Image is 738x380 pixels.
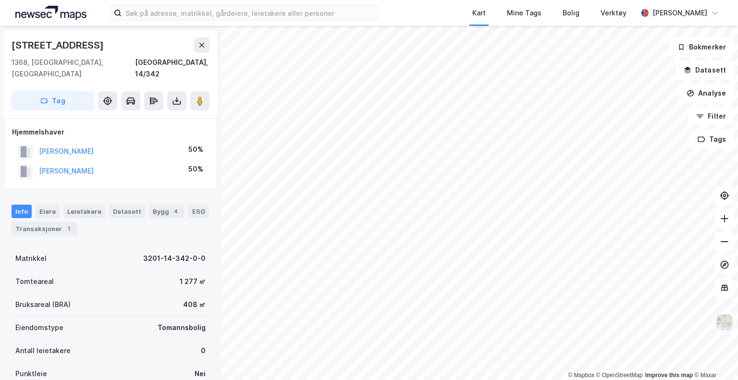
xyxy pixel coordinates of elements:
img: Z [715,313,734,331]
div: [STREET_ADDRESS] [12,37,106,53]
div: Tomteareal [15,276,54,287]
input: Søk på adresse, matrikkel, gårdeiere, leietakere eller personer [122,6,378,20]
div: Bolig [563,7,579,19]
div: Punktleie [15,368,47,380]
button: Filter [688,107,734,126]
div: Info [12,205,32,218]
div: Transaksjoner [12,222,77,235]
div: Bygg [149,205,184,218]
div: [GEOGRAPHIC_DATA], 14/342 [135,57,209,80]
button: Tag [12,91,94,110]
div: Eiere [36,205,60,218]
iframe: Chat Widget [690,334,738,380]
div: 1368, [GEOGRAPHIC_DATA], [GEOGRAPHIC_DATA] [12,57,135,80]
div: 1 277 ㎡ [180,276,206,287]
div: Matrikkel [15,253,47,264]
div: Hjemmelshaver [12,126,209,138]
div: 4 [171,207,181,216]
div: Kart [472,7,486,19]
div: Eiendomstype [15,322,63,333]
div: 408 ㎡ [183,299,206,310]
div: 50% [188,144,203,155]
img: logo.a4113a55bc3d86da70a041830d287a7e.svg [15,6,86,20]
div: 1 [64,224,74,233]
button: Datasett [676,61,734,80]
button: Bokmerker [669,37,734,57]
div: 0 [201,345,206,356]
div: Tomannsbolig [158,322,206,333]
button: Analyse [678,84,734,103]
a: Improve this map [645,372,693,379]
div: Verktøy [601,7,627,19]
div: 3201-14-342-0-0 [143,253,206,264]
div: Nei [195,368,206,380]
div: [PERSON_NAME] [652,7,707,19]
a: Mapbox [568,372,594,379]
div: Bruksareal (BRA) [15,299,71,310]
div: Mine Tags [507,7,541,19]
div: Datasett [109,205,145,218]
div: Leietakere [63,205,105,218]
div: 50% [188,163,203,175]
div: ESG [188,205,209,218]
a: OpenStreetMap [596,372,643,379]
button: Tags [689,130,734,149]
div: Antall leietakere [15,345,71,356]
